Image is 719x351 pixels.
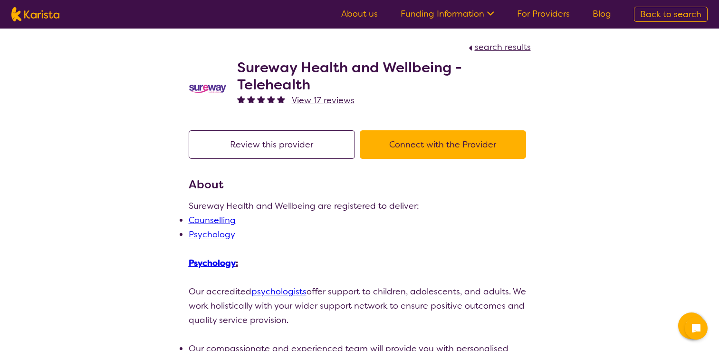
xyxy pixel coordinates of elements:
button: Channel Menu [678,312,705,339]
img: fullstar [277,95,285,103]
a: Connect with the Provider [360,139,531,150]
a: Funding Information [401,8,494,19]
img: fullstar [257,95,265,103]
a: psychologists [251,286,307,297]
a: Review this provider [189,139,360,150]
a: About us [341,8,378,19]
img: fullstar [247,95,255,103]
a: For Providers [517,8,570,19]
h3: About [189,176,531,193]
p: Sureway Health and Wellbeing are registered to deliver: [189,199,531,213]
a: View 17 reviews [292,93,355,107]
button: Connect with the Provider [360,130,526,159]
a: Blog [593,8,611,19]
img: fullstar [267,95,275,103]
a: Back to search [634,7,708,22]
img: Karista logo [11,7,59,21]
p: Our accredited offer support to children, adolescents, and adults. We work holistically with your... [189,284,531,327]
button: Review this provider [189,130,355,159]
a: Psychology [189,257,236,269]
a: Psychology [189,229,235,240]
span: View 17 reviews [292,95,355,106]
span: search results [475,41,531,53]
h2: Sureway Health and Wellbeing - Telehealth [237,59,531,93]
img: fullstar [237,95,245,103]
img: vgwqq8bzw4bddvbx0uac.png [189,84,227,94]
a: Counselling [189,214,236,226]
a: search results [466,41,531,53]
u: : [189,257,238,269]
span: Back to search [640,9,701,20]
